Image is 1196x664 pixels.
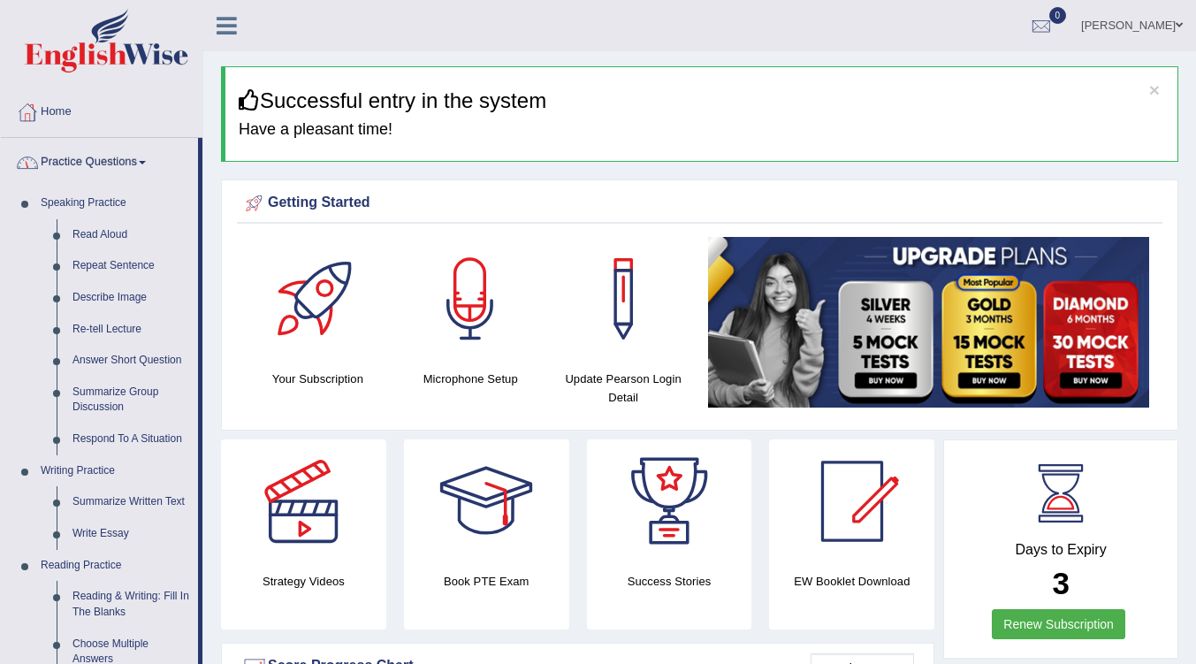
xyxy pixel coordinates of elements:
h4: Book PTE Exam [404,572,569,591]
a: Describe Image [65,282,198,314]
a: Speaking Practice [33,187,198,219]
a: Answer Short Question [65,345,198,377]
h4: Days to Expiry [964,542,1158,558]
a: Read Aloud [65,219,198,251]
a: Write Essay [65,518,198,550]
h4: Your Subscription [250,370,385,388]
b: 3 [1052,566,1069,600]
a: Reading Practice [33,550,198,582]
h4: Strategy Videos [221,572,386,591]
img: small5.jpg [708,237,1149,408]
h4: Microphone Setup [403,370,538,388]
h4: Success Stories [587,572,752,591]
a: Practice Questions [1,138,198,182]
h4: EW Booklet Download [769,572,934,591]
a: Summarize Written Text [65,486,198,518]
span: 0 [1049,7,1067,24]
a: Summarize Group Discussion [65,377,198,424]
button: × [1149,80,1160,99]
h4: Update Pearson Login Detail [556,370,691,407]
a: Renew Subscription [992,609,1125,639]
a: Writing Practice [33,455,198,487]
h4: Have a pleasant time! [239,121,1164,139]
h3: Successful entry in the system [239,89,1164,112]
div: Getting Started [241,190,1158,217]
a: Re-tell Lecture [65,314,198,346]
a: Home [1,88,202,132]
a: Repeat Sentence [65,250,198,282]
a: Reading & Writing: Fill In The Blanks [65,581,198,628]
a: Respond To A Situation [65,424,198,455]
